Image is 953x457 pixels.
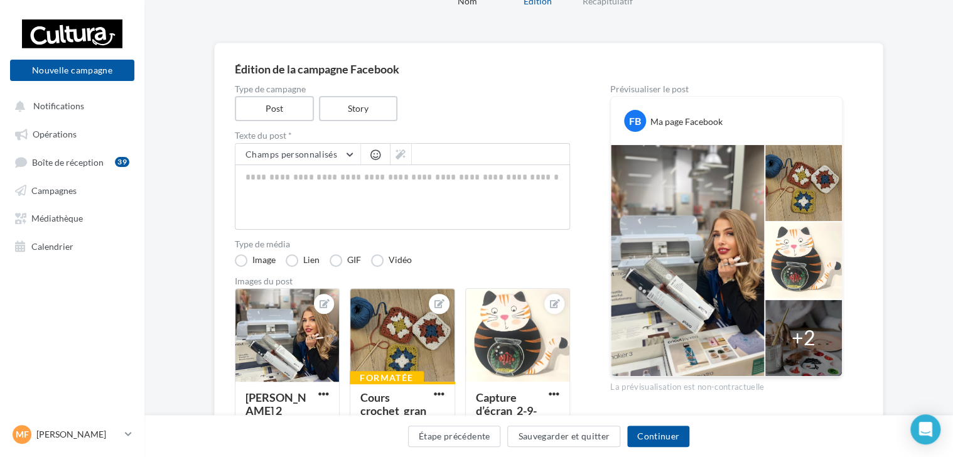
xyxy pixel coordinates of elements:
[910,414,940,444] div: Open Intercom Messenger
[31,240,73,251] span: Calendrier
[350,371,423,385] div: Formatée
[371,254,412,267] label: Vidéo
[330,254,361,267] label: GIF
[8,206,137,228] a: Médiathèque
[115,157,129,167] div: 39
[235,63,863,75] div: Édition de la campagne Facebook
[408,426,501,447] button: Étape précédente
[10,422,134,446] a: MF [PERSON_NAME]
[235,277,570,286] div: Images du post
[792,323,816,352] div: +2
[8,150,137,173] a: Boîte de réception39
[8,122,137,144] a: Opérations
[650,116,723,128] div: Ma page Facebook
[235,131,570,140] label: Texte du post *
[610,85,843,94] div: Prévisualiser le post
[286,254,320,267] label: Lien
[31,213,83,223] span: Médiathèque
[10,60,134,81] button: Nouvelle campagne
[245,390,306,417] div: [PERSON_NAME] 2
[235,96,314,121] label: Post
[235,144,360,165] button: Champs personnalisés
[33,129,77,139] span: Opérations
[627,426,689,447] button: Continuer
[319,96,398,121] label: Story
[8,234,137,257] a: Calendrier
[31,185,77,195] span: Campagnes
[8,94,132,117] button: Notifications
[610,377,843,393] div: La prévisualisation est non-contractuelle
[8,178,137,201] a: Campagnes
[476,390,543,444] div: Capture d’écran_2-9-2025_162331_
[33,100,84,111] span: Notifications
[624,110,646,132] div: FB
[16,428,29,441] span: MF
[507,426,620,447] button: Sauvegarder et quitter
[235,240,570,249] label: Type de média
[32,156,104,167] span: Boîte de réception
[245,149,337,159] span: Champs personnalisés
[235,254,276,267] label: Image
[36,428,120,441] p: [PERSON_NAME]
[360,390,426,457] div: Cours crochet_granny-square_carré H...
[235,85,570,94] label: Type de campagne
